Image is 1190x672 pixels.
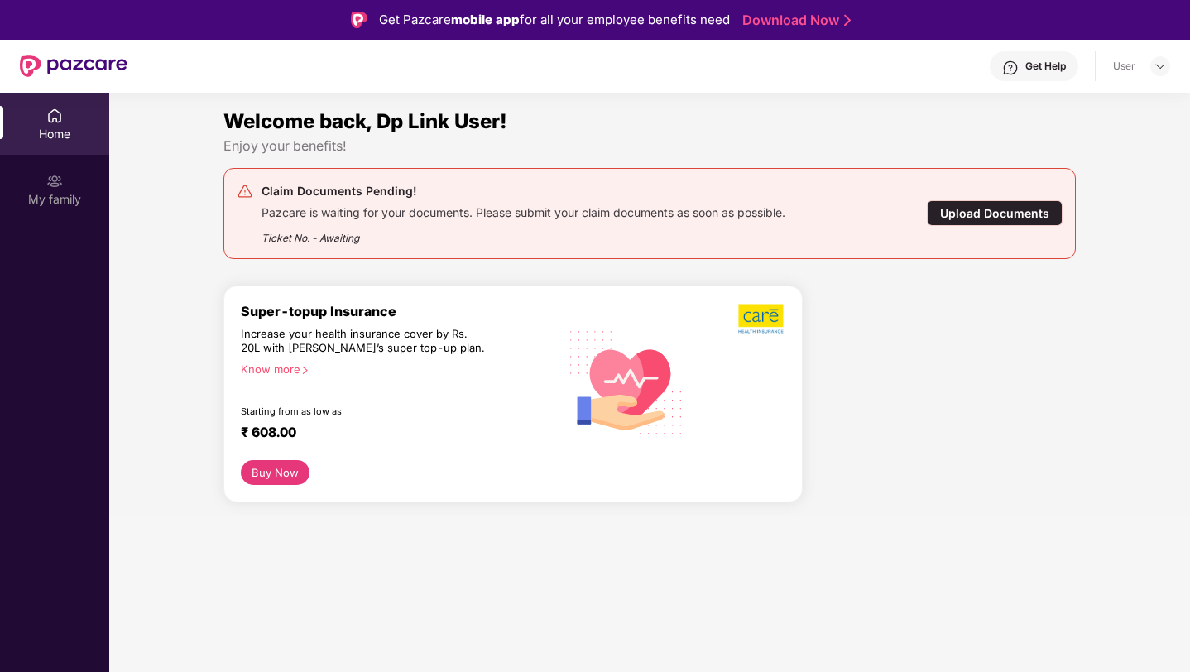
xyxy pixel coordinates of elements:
div: Upload Documents [927,200,1063,226]
div: Get Help [1025,60,1066,73]
img: b5dec4f62d2307b9de63beb79f102df3.png [738,303,785,334]
div: User [1113,60,1135,73]
button: Buy Now [241,460,309,485]
div: Ticket No. - Awaiting [262,220,785,246]
img: New Pazcare Logo [20,55,127,77]
img: svg+xml;base64,PHN2ZyBpZD0iSGVscC0zMngzMiIgeG1sbnM9Imh0dHA6Ly93d3cudzMub3JnLzIwMDAvc3ZnIiB3aWR0aD... [1002,60,1019,76]
div: Enjoy your benefits! [223,137,1077,155]
div: ₹ 608.00 [241,424,542,444]
span: right [300,366,309,375]
img: svg+xml;base64,PHN2ZyB4bWxucz0iaHR0cDovL3d3dy53My5vcmcvMjAwMC9zdmciIHhtbG5zOnhsaW5rPSJodHRwOi8vd3... [559,312,695,450]
div: Pazcare is waiting for your documents. Please submit your claim documents as soon as possible. [262,201,785,220]
span: Welcome back, Dp Link User! [223,109,507,133]
div: Claim Documents Pending! [262,181,785,201]
div: Starting from as low as [241,406,488,417]
img: Logo [351,12,367,28]
img: svg+xml;base64,PHN2ZyBpZD0iSG9tZSIgeG1sbnM9Imh0dHA6Ly93d3cudzMub3JnLzIwMDAvc3ZnIiB3aWR0aD0iMjAiIG... [46,108,63,124]
a: Download Now [742,12,846,29]
img: svg+xml;base64,PHN2ZyB4bWxucz0iaHR0cDovL3d3dy53My5vcmcvMjAwMC9zdmciIHdpZHRoPSIyNCIgaGVpZ2h0PSIyNC... [237,183,253,199]
div: Get Pazcare for all your employee benefits need [379,10,730,30]
div: Super-topup Insurance [241,303,559,319]
strong: mobile app [451,12,520,27]
div: Increase your health insurance cover by Rs. 20L with [PERSON_NAME]’s super top-up plan. [241,327,487,356]
img: svg+xml;base64,PHN2ZyB3aWR0aD0iMjAiIGhlaWdodD0iMjAiIHZpZXdCb3g9IjAgMCAyMCAyMCIgZmlsbD0ibm9uZSIgeG... [46,173,63,190]
img: svg+xml;base64,PHN2ZyBpZD0iRHJvcGRvd24tMzJ4MzIiIHhtbG5zPSJodHRwOi8vd3d3LnczLm9yZy8yMDAwL3N2ZyIgd2... [1154,60,1167,73]
div: Know more [241,362,549,374]
img: Stroke [844,12,851,29]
